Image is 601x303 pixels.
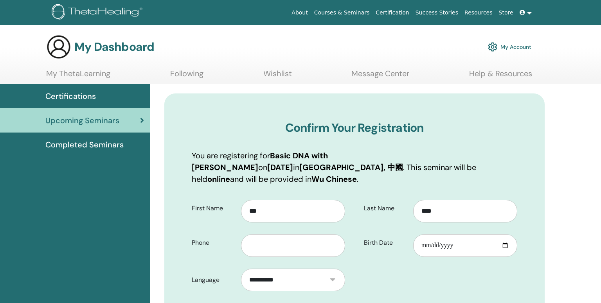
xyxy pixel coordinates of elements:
[186,201,241,216] label: First Name
[192,121,517,135] h3: Confirm Your Registration
[412,5,461,20] a: Success Stories
[186,273,241,287] label: Language
[267,162,293,172] b: [DATE]
[52,4,145,22] img: logo.png
[358,201,413,216] label: Last Name
[74,40,154,54] h3: My Dashboard
[496,5,516,20] a: Store
[263,69,292,84] a: Wishlist
[45,90,96,102] span: Certifications
[288,5,311,20] a: About
[186,235,241,250] label: Phone
[488,38,531,56] a: My Account
[311,174,357,184] b: Wu Chinese
[488,40,497,54] img: cog.svg
[192,150,517,185] p: You are registering for on in . This seminar will be held and will be provided in .
[358,235,413,250] label: Birth Date
[372,5,412,20] a: Certification
[469,69,532,84] a: Help & Resources
[46,69,110,84] a: My ThetaLearning
[46,34,71,59] img: generic-user-icon.jpg
[311,5,373,20] a: Courses & Seminars
[45,115,119,126] span: Upcoming Seminars
[351,69,409,84] a: Message Center
[299,162,403,172] b: [GEOGRAPHIC_DATA], 中國
[207,174,230,184] b: online
[170,69,203,84] a: Following
[461,5,496,20] a: Resources
[45,139,124,151] span: Completed Seminars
